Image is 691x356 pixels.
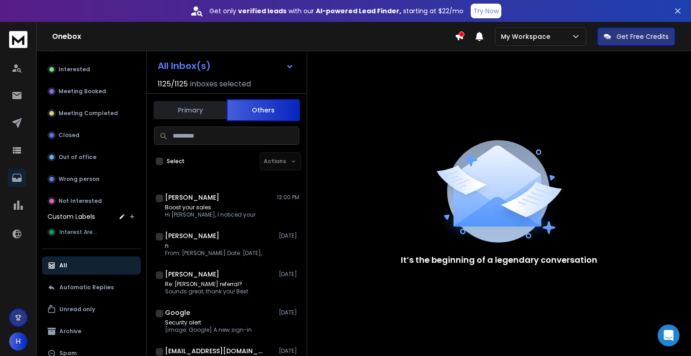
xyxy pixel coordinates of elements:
[238,6,287,16] strong: verified leads
[59,328,81,335] p: Archive
[150,57,301,75] button: All Inbox(s)
[617,32,669,41] p: Get Free Credits
[597,27,675,46] button: Get Free Credits
[42,104,141,122] button: Meeting Completed
[277,194,299,201] p: 12:00 PM
[58,132,80,139] p: Closed
[165,250,262,257] p: From: [PERSON_NAME] Date: [DATE],
[58,88,106,95] p: Meeting Booked
[165,242,262,250] p: n
[190,79,251,90] h3: Inboxes selected
[9,31,27,48] img: logo
[165,288,248,295] p: Sounds great, thank you! Best
[59,306,95,313] p: Unread only
[42,60,141,79] button: Interested
[165,326,252,334] p: [image: Google] A new sign-in
[59,284,114,291] p: Automatic Replies
[165,319,252,326] p: Security alert
[279,232,299,239] p: [DATE]
[165,281,248,288] p: Re: [PERSON_NAME] referral?
[9,332,27,351] button: H
[165,346,266,356] h1: [EMAIL_ADDRESS][DOMAIN_NAME]
[279,347,299,355] p: [DATE]
[42,300,141,319] button: Unread only
[58,66,90,73] p: Interested
[209,6,463,16] p: Get only with our starting at $22/mo
[42,192,141,210] button: Not Interested
[165,204,255,211] p: Boost your sales
[59,262,67,269] p: All
[58,110,118,117] p: Meeting Completed
[167,158,185,165] label: Select
[279,271,299,278] p: [DATE]
[42,170,141,188] button: Wrong person
[42,256,141,275] button: All
[42,126,141,144] button: Closed
[42,223,141,241] button: Interest Arena
[279,309,299,316] p: [DATE]
[158,79,188,90] span: 1125 / 1125
[165,211,255,218] p: Hi [PERSON_NAME], I noticed your
[473,6,499,16] p: Try Now
[58,154,96,161] p: Out of office
[165,193,219,202] h1: [PERSON_NAME]
[42,82,141,101] button: Meeting Booked
[316,6,401,16] strong: AI-powered Lead Finder,
[58,197,102,205] p: Not Interested
[59,228,100,236] span: Interest Arena
[58,175,100,183] p: Wrong person
[158,61,211,70] h1: All Inbox(s)
[501,32,554,41] p: My Workspace
[48,212,95,221] h3: Custom Labels
[42,148,141,166] button: Out of office
[401,254,597,266] p: It’s the beginning of a legendary conversation
[165,231,219,240] h1: [PERSON_NAME]
[227,99,300,121] button: Others
[658,324,680,346] div: Open Intercom Messenger
[154,100,227,120] button: Primary
[165,308,190,317] h1: Google
[52,31,455,42] h1: Onebox
[471,4,501,18] button: Try Now
[42,278,141,297] button: Automatic Replies
[42,322,141,340] button: Archive
[165,270,219,279] h1: [PERSON_NAME]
